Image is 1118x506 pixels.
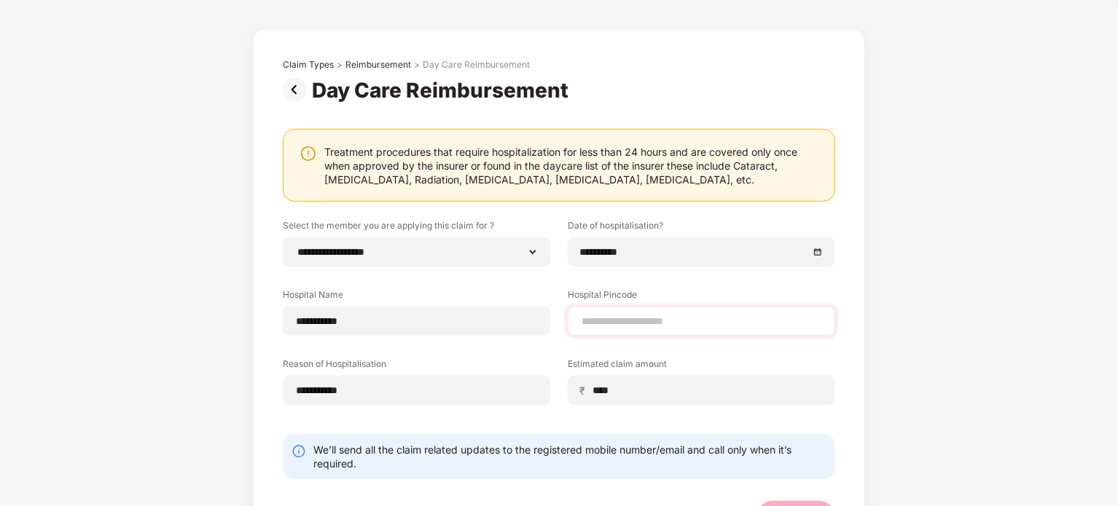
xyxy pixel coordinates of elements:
[300,145,317,162] img: svg+xml;base64,PHN2ZyBpZD0iV2FybmluZ18tXzI0eDI0IiBkYXRhLW5hbWU9Ildhcm5pbmcgLSAyNHgyNCIgeG1sbnM9Im...
[414,59,420,71] div: >
[283,357,550,376] label: Reason of Hospitalisation
[568,219,835,237] label: Date of hospitalisation?
[423,59,530,71] div: Day Care Reimbursement
[345,59,411,71] div: Reimbursement
[312,78,574,103] div: Day Care Reimbursement
[283,78,312,101] img: svg+xml;base64,PHN2ZyBpZD0iUHJldi0zMngzMiIgeG1sbnM9Imh0dHA6Ly93d3cudzMub3JnLzIwMDAvc3ZnIiB3aWR0aD...
[337,59,343,71] div: >
[313,443,826,470] div: We’ll send all the claim related updates to the registered mobile number/email and call only when...
[283,219,550,237] label: Select the member you are applying this claim for ?
[324,145,820,186] div: Treatment procedures that require hospitalization for less than 24 hours and are covered only onc...
[292,444,306,459] img: svg+xml;base64,PHN2ZyBpZD0iSW5mby0yMHgyMCIgeG1sbnM9Imh0dHA6Ly93d3cudzMub3JnLzIwMDAvc3ZnIiB3aWR0aD...
[283,288,550,307] label: Hospital Name
[579,384,591,398] span: ₹
[568,288,835,307] label: Hospital Pincode
[568,357,835,376] label: Estimated claim amount
[283,59,334,71] div: Claim Types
